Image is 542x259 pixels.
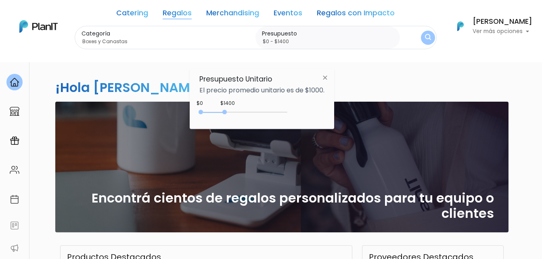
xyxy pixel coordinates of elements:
a: Merchandising [206,10,259,19]
img: search_button-432b6d5273f82d61273b3651a40e1bd1b912527efae98b1b7a1b2c0702e16a8d.svg [425,34,431,42]
img: calendar-87d922413cdce8b2cf7b7f5f62616a5cf9e4887200fb71536465627b3292af00.svg [10,194,19,204]
img: close-6986928ebcb1d6c9903e3b54e860dbc4d054630f23adef3a32610726dff6a82b.svg [318,70,333,85]
img: partners-52edf745621dab592f3b2c58e3bca9d71375a7ef29c3b500c9f145b62cc070d4.svg [10,243,19,253]
img: home-e721727adea9d79c4d83392d1f703f7f8bce08238fde08b1acbfd93340b81755.svg [10,77,19,87]
a: Regalos [163,10,192,19]
a: Catering [116,10,148,19]
button: PlanIt Logo [PERSON_NAME] Ver más opciones [447,16,532,37]
img: marketplace-4ceaa7011d94191e9ded77b95e3339b90024bf715f7c57f8cf31f2d8c509eaba.svg [10,107,19,116]
div: $1400 [220,100,235,107]
img: PlanIt Logo [19,20,58,33]
img: PlanIt Logo [452,17,469,35]
img: people-662611757002400ad9ed0e3c099ab2801c6687ba6c219adb57efc949bc21e19d.svg [10,165,19,175]
label: Presupuesto [262,29,397,38]
h6: Presupuesto Unitario [199,75,324,84]
label: Categoría [82,29,253,38]
a: Regalos con Impacto [317,10,395,19]
p: El precio promedio unitario es de $1000. [199,87,324,94]
h6: [PERSON_NAME] [473,18,532,25]
h2: ¡Hola [PERSON_NAME]! [55,78,209,96]
img: feedback-78b5a0c8f98aac82b08bfc38622c3050aee476f2c9584af64705fc4e61158814.svg [10,221,19,230]
p: Ver más opciones [473,29,532,34]
div: $0 [197,100,203,107]
h2: Encontrá cientos de regalos personalizados para tu equipo o clientes [70,190,494,221]
a: Eventos [274,10,302,19]
img: campaigns-02234683943229c281be62815700db0a1741e53638e28bf9629b52c665b00959.svg [10,136,19,146]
